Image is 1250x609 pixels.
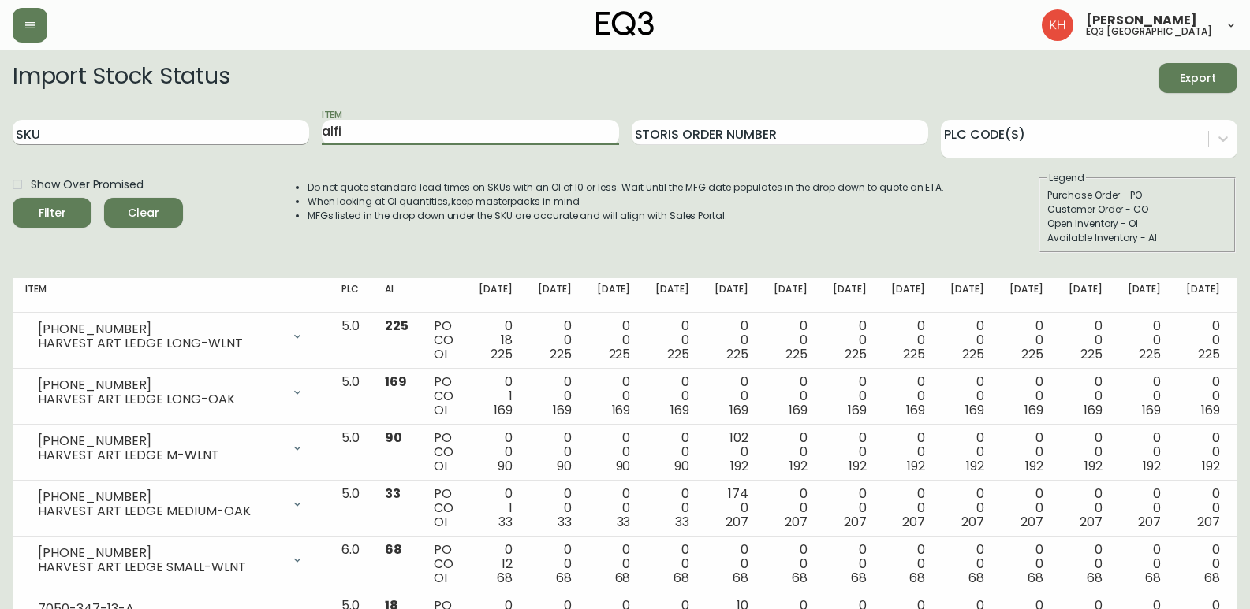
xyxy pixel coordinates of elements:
span: 169 [553,401,572,419]
th: [DATE] [1056,278,1115,313]
div: [PHONE_NUMBER] [38,490,282,504]
div: 0 0 [1128,375,1162,418]
div: 0 0 [891,319,925,362]
div: 0 0 [655,543,689,585]
div: PO CO [434,431,453,473]
th: [DATE] [466,278,525,313]
span: 90 [385,429,402,447]
span: 225 [903,345,925,363]
div: [PHONE_NUMBER]HARVEST ART LEDGE SMALL-WLNT [25,543,316,577]
span: 207 [726,513,748,531]
li: MFGs listed in the drop down under the SKU are accurate and will align with Sales Portal. [308,209,945,223]
div: 0 0 [774,487,808,529]
th: [DATE] [761,278,820,313]
div: 0 0 [1009,487,1043,529]
th: [DATE] [820,278,879,313]
span: 225 [609,345,631,363]
div: 0 0 [891,543,925,585]
span: 225 [1021,345,1043,363]
div: [PHONE_NUMBER]HARVEST ART LEDGE LONG-OAK [25,375,316,410]
th: [DATE] [938,278,997,313]
img: logo [596,11,655,36]
div: 0 0 [538,375,572,418]
div: [PHONE_NUMBER] [38,546,282,560]
span: 169 [385,373,407,391]
div: 0 0 [833,431,867,473]
div: 0 0 [655,375,689,418]
span: 169 [965,401,984,419]
button: Export [1159,63,1237,93]
span: 225 [1139,345,1161,363]
span: 207 [1080,513,1103,531]
span: 68 [792,569,808,587]
div: 0 0 [538,487,572,529]
span: 169 [1201,401,1220,419]
div: Filter [39,203,66,223]
span: 192 [789,457,808,475]
div: [PHONE_NUMBER] [38,322,282,336]
div: PO CO [434,319,453,362]
span: 192 [1084,457,1103,475]
div: 0 0 [891,375,925,418]
div: HARVEST ART LEDGE SMALL-WLNT [38,560,282,574]
span: 68 [1145,569,1161,587]
span: Export [1171,69,1225,88]
div: 0 0 [1186,375,1220,418]
div: 0 0 [479,431,513,473]
div: 0 0 [833,487,867,529]
div: HARVEST ART LEDGE M-WLNT [38,448,282,462]
th: Item [13,278,329,313]
span: 68 [733,569,748,587]
span: 225 [491,345,513,363]
span: 192 [966,457,984,475]
div: 0 0 [950,431,984,473]
span: 68 [1204,569,1220,587]
span: 68 [556,569,572,587]
td: 5.0 [329,425,372,481]
span: 192 [849,457,867,475]
span: 33 [617,513,631,531]
div: 0 0 [538,319,572,362]
div: 0 0 [1186,319,1220,362]
li: Do not quote standard lead times on SKUs with an OI of 10 or less. Wait until the MFG date popula... [308,180,945,195]
span: 169 [670,401,689,419]
div: 0 0 [950,543,984,585]
span: 207 [961,513,984,531]
div: [PHONE_NUMBER] [38,378,282,392]
button: Filter [13,198,91,228]
span: 33 [558,513,572,531]
div: 0 1 [479,375,513,418]
span: 169 [1142,401,1161,419]
div: HARVEST ART LEDGE LONG-OAK [38,392,282,407]
th: AI [372,278,421,313]
div: 0 0 [891,431,925,473]
div: PO CO [434,487,453,529]
span: 225 [962,345,984,363]
span: 169 [906,401,925,419]
th: [DATE] [997,278,1056,313]
div: 0 0 [597,431,631,473]
span: 68 [385,540,402,559]
div: 0 0 [1186,487,1220,529]
span: OI [434,457,447,475]
span: 207 [1197,513,1220,531]
div: Customer Order - CO [1047,202,1227,217]
span: 68 [909,569,925,587]
div: [PHONE_NUMBER] [38,434,282,448]
span: 68 [674,569,689,587]
span: 169 [848,401,867,419]
span: 33 [385,485,401,503]
span: 225 [1080,345,1103,363]
div: 0 0 [950,487,984,529]
div: 0 0 [715,543,748,585]
div: 0 0 [1069,543,1103,585]
div: 0 0 [1128,543,1162,585]
div: 0 0 [833,543,867,585]
span: 225 [785,345,808,363]
span: 225 [667,345,689,363]
span: OI [434,569,447,587]
div: 0 0 [1069,431,1103,473]
div: [PHONE_NUMBER]HARVEST ART LEDGE M-WLNT [25,431,316,466]
div: 0 0 [538,543,572,585]
div: 0 0 [1009,543,1043,585]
